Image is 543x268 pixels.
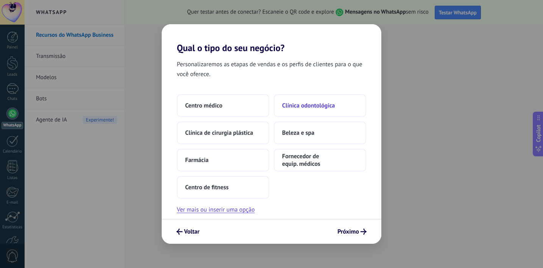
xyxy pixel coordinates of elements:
[177,122,269,144] button: Clínica de cirurgia plástica
[337,229,359,234] span: Próximo
[162,24,381,53] h2: Qual o tipo do seu negócio?
[282,102,335,109] span: Clínica odontológica
[185,129,253,137] span: Clínica de cirurgia plástica
[177,176,269,199] button: Centro de fitness
[177,205,255,215] button: Ver mais ou inserir uma opção
[274,122,366,144] button: Beleza e spa
[274,149,366,171] button: Fornecedor de equip. médicos
[173,225,203,238] button: Voltar
[274,94,366,117] button: Clínica odontológica
[282,129,314,137] span: Beleza e spa
[185,156,209,164] span: Farmácia
[177,94,269,117] button: Centro médico
[334,225,370,238] button: Próximo
[177,149,269,171] button: Farmácia
[282,153,358,168] span: Fornecedor de equip. médicos
[185,102,222,109] span: Centro médico
[177,59,366,79] span: Personalizaremos as etapas de vendas e os perfis de clientes para o que você oferece.
[185,184,229,191] span: Centro de fitness
[184,229,200,234] span: Voltar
